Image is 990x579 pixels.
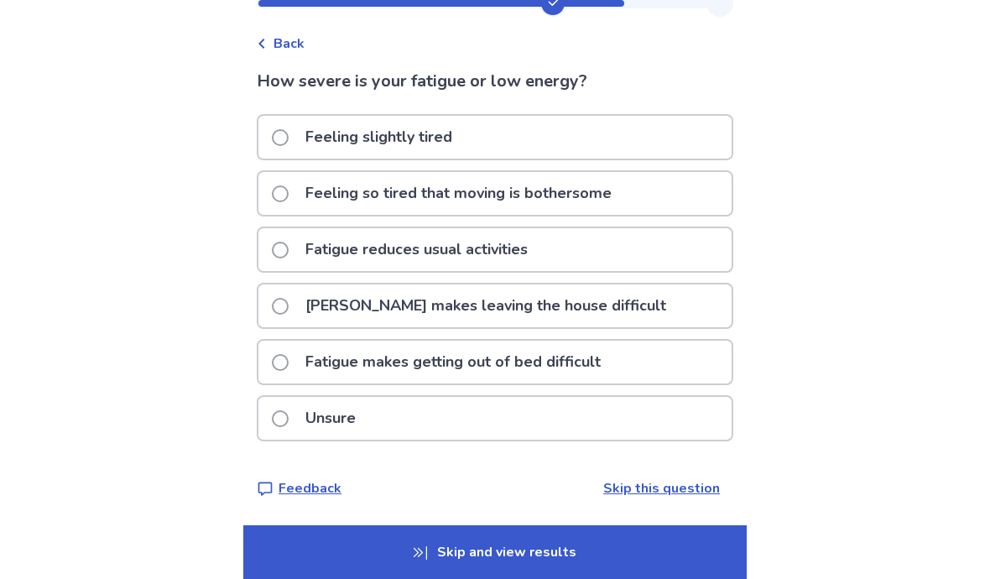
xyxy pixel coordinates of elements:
a: Feedback [257,478,341,498]
p: Feedback [279,478,341,498]
p: How severe is your fatigue or low energy? [257,69,733,94]
p: [PERSON_NAME] makes leaving the house difficult [295,284,676,327]
p: Skip and view results [243,525,747,579]
p: Fatigue makes getting out of bed difficult [295,341,611,383]
span: Back [274,34,305,54]
p: Feeling slightly tired [295,116,462,159]
p: Feeling so tired that moving is bothersome [295,172,622,215]
p: Unsure [295,397,366,440]
p: Fatigue reduces usual activities [295,228,538,271]
a: Skip this question [603,479,720,498]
